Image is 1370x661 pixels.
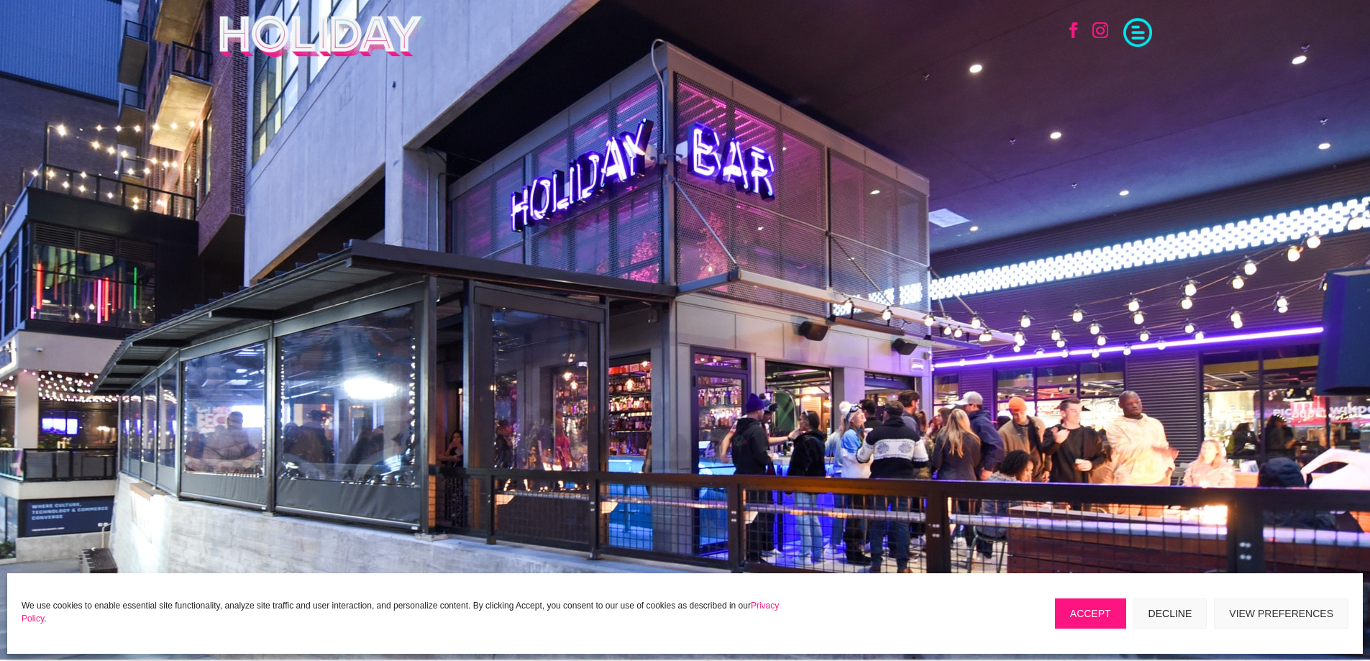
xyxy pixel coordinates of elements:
[22,601,779,624] a: Privacy Policy
[1055,598,1126,629] button: Accept
[1214,598,1348,629] button: View preferences
[1133,598,1207,629] button: Decline
[1084,14,1116,46] a: Follow on Instagram
[218,14,427,58] img: Holiday
[218,48,427,60] a: Holiday
[22,599,799,625] p: We use cookies to enable essential site functionality, analyze site traffic and user interaction,...
[1058,14,1090,46] a: Follow on Facebook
